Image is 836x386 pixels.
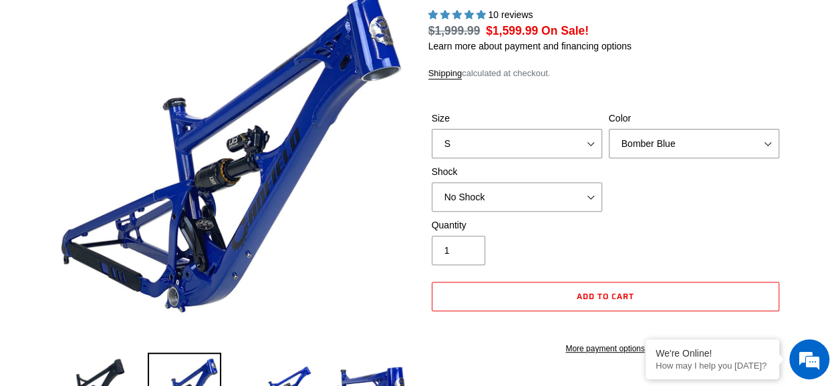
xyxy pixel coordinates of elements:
span: 5.00 stars [428,9,489,20]
label: Quantity [432,218,602,232]
div: calculated at checkout. [428,67,783,80]
label: Size [432,112,602,126]
span: Add to cart [577,290,634,303]
span: $1,599.99 [486,24,538,37]
p: How may I help you today? [656,361,769,371]
div: We're Online! [656,348,769,359]
s: $1,999.99 [428,24,480,37]
button: Add to cart [432,282,779,311]
label: Color [609,112,779,126]
a: More payment options [432,343,779,355]
label: Shock [432,165,602,179]
a: Shipping [428,68,462,79]
span: On Sale! [541,22,589,39]
a: Learn more about payment and financing options [428,41,632,51]
span: 10 reviews [488,9,533,20]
